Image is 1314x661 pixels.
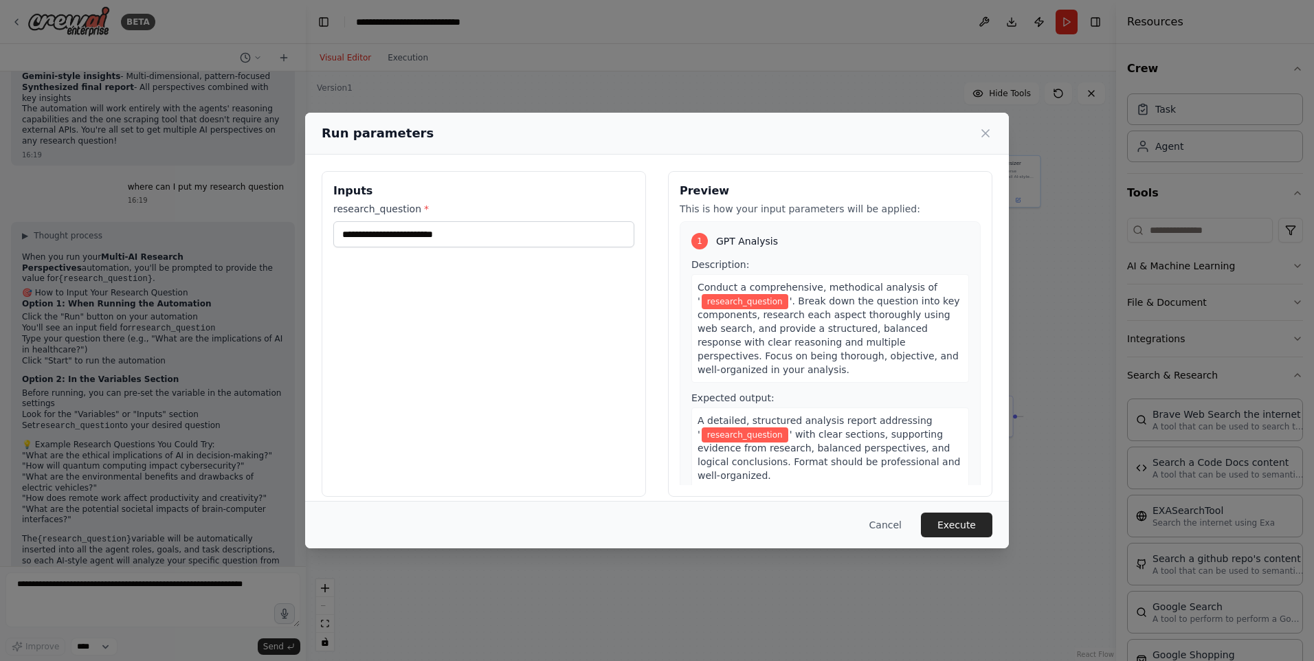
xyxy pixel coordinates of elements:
[858,513,913,537] button: Cancel
[691,259,749,270] span: Description:
[702,427,788,442] span: Variable: research_question
[333,202,634,216] label: research_question
[921,513,992,537] button: Execute
[698,282,937,306] span: Conduct a comprehensive, methodical analysis of '
[698,415,933,440] span: A detailed, structured analysis report addressing '
[691,392,775,403] span: Expected output:
[680,183,981,199] h3: Preview
[702,294,788,309] span: Variable: research_question
[716,234,778,248] span: GPT Analysis
[322,124,434,143] h2: Run parameters
[333,183,634,199] h3: Inputs
[691,233,708,249] div: 1
[698,295,960,375] span: '. Break down the question into key components, research each aspect thoroughly using web search,...
[698,429,960,481] span: ' with clear sections, supporting evidence from research, balanced perspectives, and logical conc...
[680,202,981,216] p: This is how your input parameters will be applied:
